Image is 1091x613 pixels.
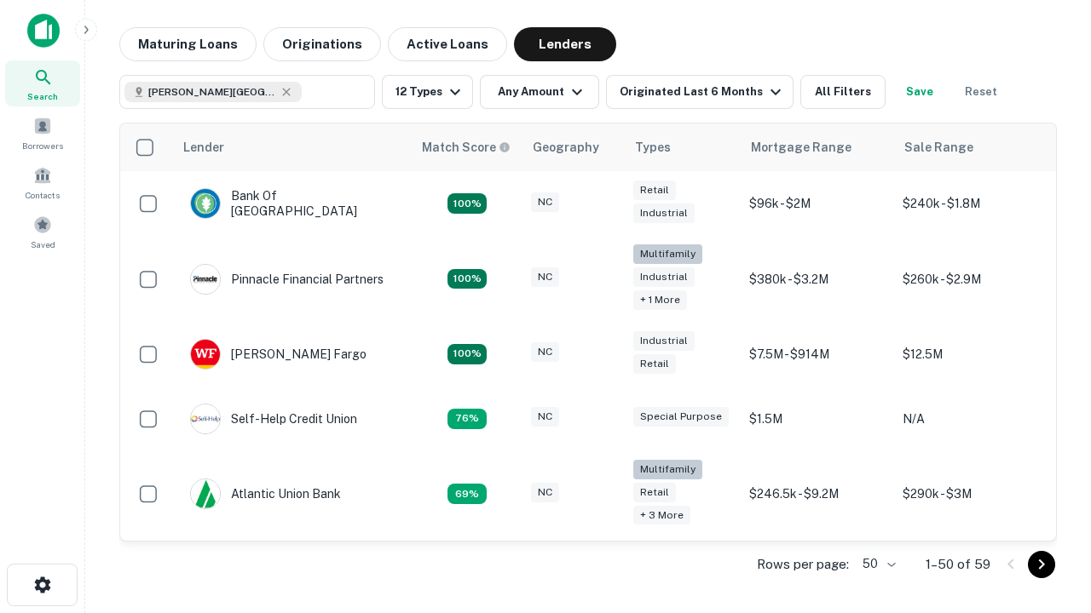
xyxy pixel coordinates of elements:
[635,137,671,158] div: Types
[741,171,894,236] td: $96k - $2M
[741,451,894,537] td: $246.5k - $9.2M
[606,75,794,109] button: Originated Last 6 Months
[1028,551,1055,578] button: Go to next page
[22,139,63,152] span: Borrowers
[480,75,599,109] button: Any Amount
[894,322,1048,387] td: $12.5M
[522,123,625,171] th: Geography
[904,137,973,158] div: Sale Range
[190,264,384,295] div: Pinnacle Financial Partners
[447,269,487,289] div: Matching Properties: 26, hasApolloMatch: undefined
[633,267,695,287] div: Industrial
[894,123,1048,171] th: Sale Range
[422,138,511,157] div: Capitalize uses an advanced AI algorithm to match your search with the best lender. The match sco...
[633,203,695,223] div: Industrial
[741,236,894,322] td: $380k - $3.2M
[633,290,687,310] div: + 1 more
[926,554,990,575] p: 1–50 of 59
[892,75,947,109] button: Save your search to get updates of matches that match your search criteria.
[447,344,487,364] div: Matching Properties: 15, hasApolloMatch: undefined
[388,27,507,61] button: Active Loans
[625,123,741,171] th: Types
[190,404,357,434] div: Self-help Credit Union
[894,451,1048,537] td: $290k - $3M
[741,123,894,171] th: Mortgage Range
[5,110,80,156] a: Borrowers
[382,75,473,109] button: 12 Types
[1006,422,1091,504] iframe: Chat Widget
[27,89,58,103] span: Search
[447,193,487,214] div: Matching Properties: 15, hasApolloMatch: undefined
[447,409,487,429] div: Matching Properties: 11, hasApolloMatch: undefined
[514,27,616,61] button: Lenders
[894,171,1048,236] td: $240k - $1.8M
[633,460,702,479] div: Multifamily
[954,75,1008,109] button: Reset
[191,265,220,294] img: picture
[31,238,55,251] span: Saved
[27,14,60,48] img: capitalize-icon.png
[856,552,898,576] div: 50
[633,407,729,427] div: Special Purpose
[633,331,695,351] div: Industrial
[190,339,367,370] div: [PERSON_NAME] Fargo
[5,159,80,205] a: Contacts
[894,387,1048,451] td: N/A
[741,387,894,451] td: $1.5M
[447,484,487,504] div: Matching Properties: 10, hasApolloMatch: undefined
[191,340,220,369] img: picture
[190,188,395,219] div: Bank Of [GEOGRAPHIC_DATA]
[741,322,894,387] td: $7.5M - $914M
[191,404,220,433] img: picture
[119,27,257,61] button: Maturing Loans
[531,483,559,502] div: NC
[5,60,80,106] a: Search
[633,244,702,264] div: Multifamily
[620,82,786,102] div: Originated Last 6 Months
[26,188,60,202] span: Contacts
[633,180,676,200] div: Retail
[633,354,676,374] div: Retail
[533,137,599,158] div: Geography
[173,123,412,171] th: Lender
[191,479,220,508] img: picture
[422,138,507,157] h6: Match Score
[633,506,690,525] div: + 3 more
[5,209,80,255] a: Saved
[757,554,849,575] p: Rows per page:
[531,192,559,212] div: NC
[894,236,1048,322] td: $260k - $2.9M
[531,407,559,427] div: NC
[751,137,851,158] div: Mortgage Range
[263,27,381,61] button: Originations
[148,84,276,100] span: [PERSON_NAME][GEOGRAPHIC_DATA], [GEOGRAPHIC_DATA]
[531,267,559,287] div: NC
[531,342,559,362] div: NC
[633,483,676,502] div: Retail
[412,123,522,171] th: Capitalize uses an advanced AI algorithm to match your search with the best lender. The match sco...
[190,478,341,509] div: Atlantic Union Bank
[191,189,220,218] img: picture
[800,75,886,109] button: All Filters
[183,137,224,158] div: Lender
